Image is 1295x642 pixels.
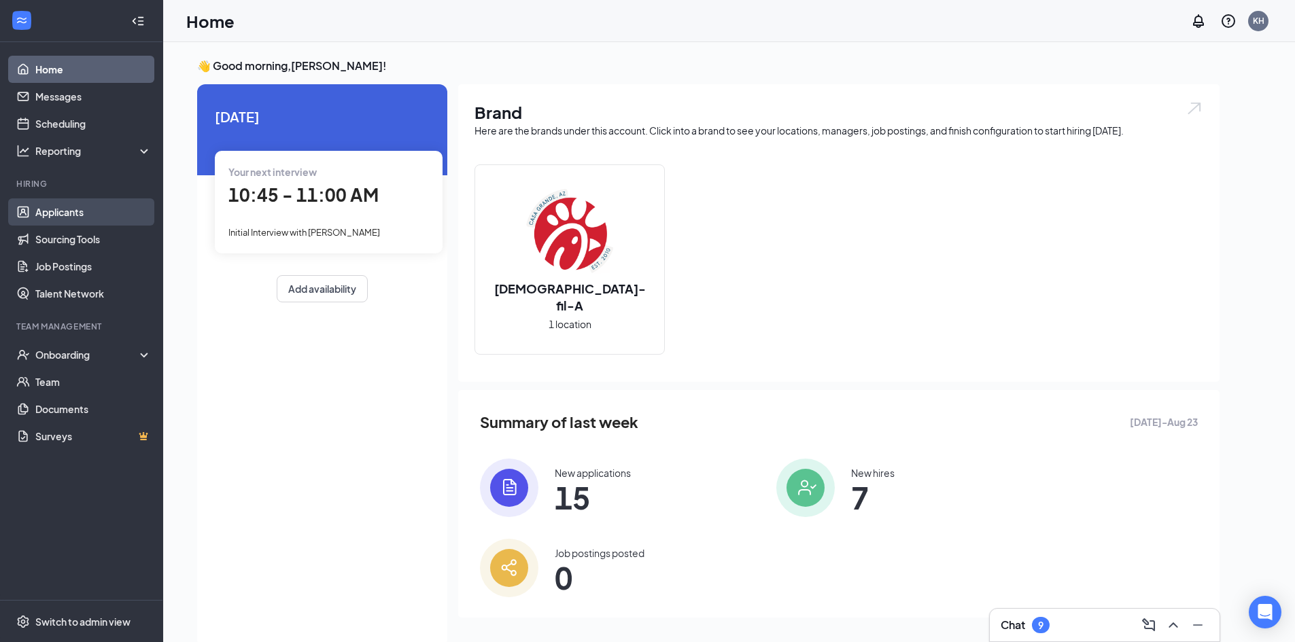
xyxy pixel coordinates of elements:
[16,144,30,158] svg: Analysis
[475,280,664,314] h2: [DEMOGRAPHIC_DATA]-fil-A
[1141,617,1157,633] svg: ComposeMessage
[277,275,368,302] button: Add availability
[131,14,145,28] svg: Collapse
[15,14,29,27] svg: WorkstreamLogo
[1165,617,1181,633] svg: ChevronUp
[474,101,1203,124] h1: Brand
[1162,614,1184,636] button: ChevronUp
[555,565,644,590] span: 0
[480,410,638,434] span: Summary of last week
[186,10,235,33] h1: Home
[1001,618,1025,632] h3: Chat
[16,348,30,361] svg: UserCheck
[480,539,538,597] img: icon
[35,615,131,628] div: Switch to admin view
[197,58,1220,73] h3: 👋 Good morning, [PERSON_NAME] !
[228,166,317,178] span: Your next interview
[555,466,631,480] div: New applications
[1220,13,1237,29] svg: QuestionInfo
[35,198,152,226] a: Applicants
[35,348,140,361] div: Onboarding
[1190,13,1207,29] svg: Notifications
[35,253,152,280] a: Job Postings
[1249,596,1281,628] div: Open Intercom Messenger
[16,321,149,332] div: Team Management
[1253,15,1264,26] div: KH
[555,546,644,560] div: Job postings posted
[35,423,152,450] a: SurveysCrown
[215,106,430,127] span: [DATE]
[555,485,631,510] span: 15
[228,227,380,238] span: Initial Interview with [PERSON_NAME]
[35,395,152,423] a: Documents
[549,317,591,332] span: 1 location
[776,459,835,517] img: icon
[35,110,152,137] a: Scheduling
[35,368,152,395] a: Team
[1186,101,1203,116] img: open.6027fd2a22e1237b5b06.svg
[1130,414,1198,429] span: [DATE] - Aug 23
[851,485,895,510] span: 7
[35,226,152,253] a: Sourcing Tools
[228,183,379,206] span: 10:45 - 11:00 AM
[474,124,1203,137] div: Here are the brands under this account. Click into a brand to see your locations, managers, job p...
[1038,620,1043,631] div: 9
[16,615,30,628] svg: Settings
[35,280,152,307] a: Talent Network
[35,56,152,83] a: Home
[35,83,152,110] a: Messages
[1187,614,1209,636] button: Minimize
[16,178,149,190] div: Hiring
[526,188,613,274] img: Chick-fil-A
[480,459,538,517] img: icon
[1190,617,1206,633] svg: Minimize
[35,144,152,158] div: Reporting
[851,466,895,480] div: New hires
[1138,614,1160,636] button: ComposeMessage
